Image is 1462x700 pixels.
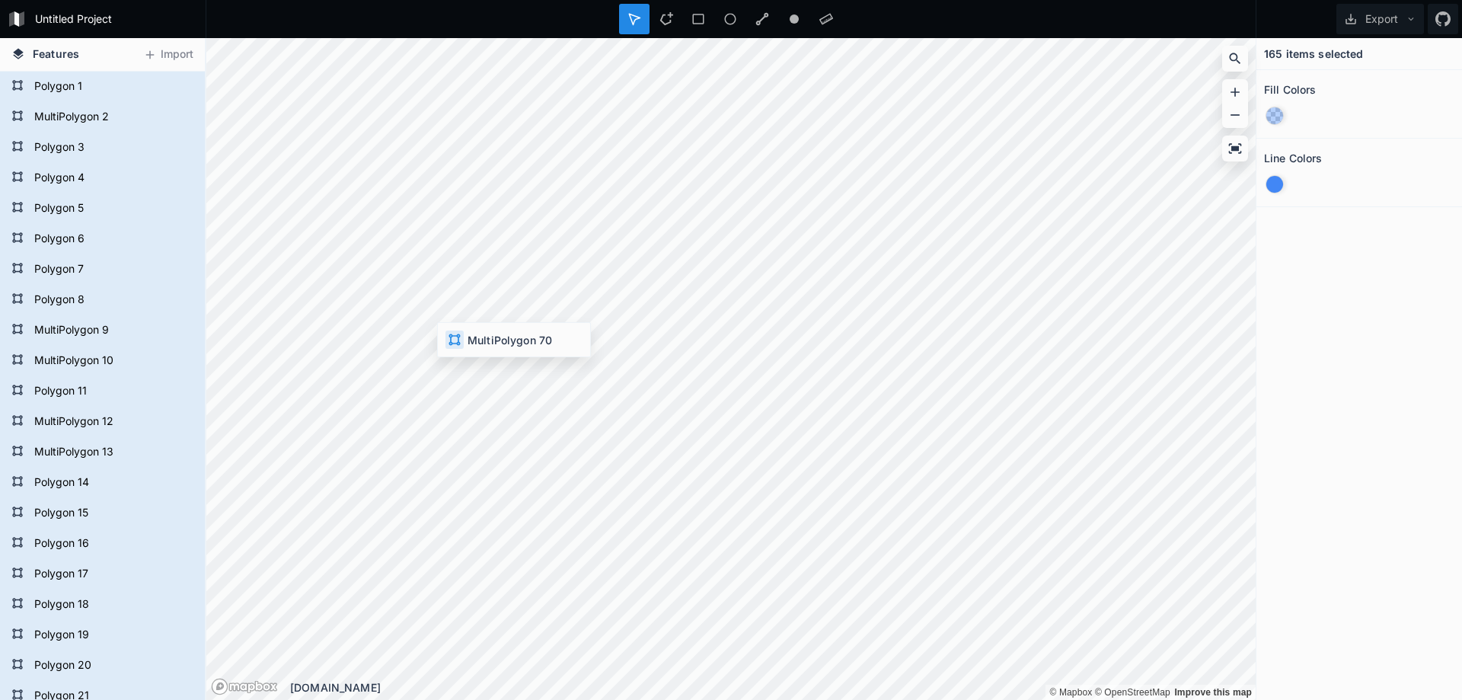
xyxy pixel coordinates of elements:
[1264,146,1323,170] h2: Line Colors
[33,46,79,62] span: Features
[211,678,278,695] a: Mapbox logo
[290,679,1256,695] div: [DOMAIN_NAME]
[1336,4,1424,34] button: Export
[1264,78,1317,101] h2: Fill Colors
[1095,687,1170,698] a: OpenStreetMap
[1049,687,1092,698] a: Mapbox
[136,43,201,67] button: Import
[1264,46,1364,62] h4: 165 items selected
[1174,687,1252,698] a: Map feedback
